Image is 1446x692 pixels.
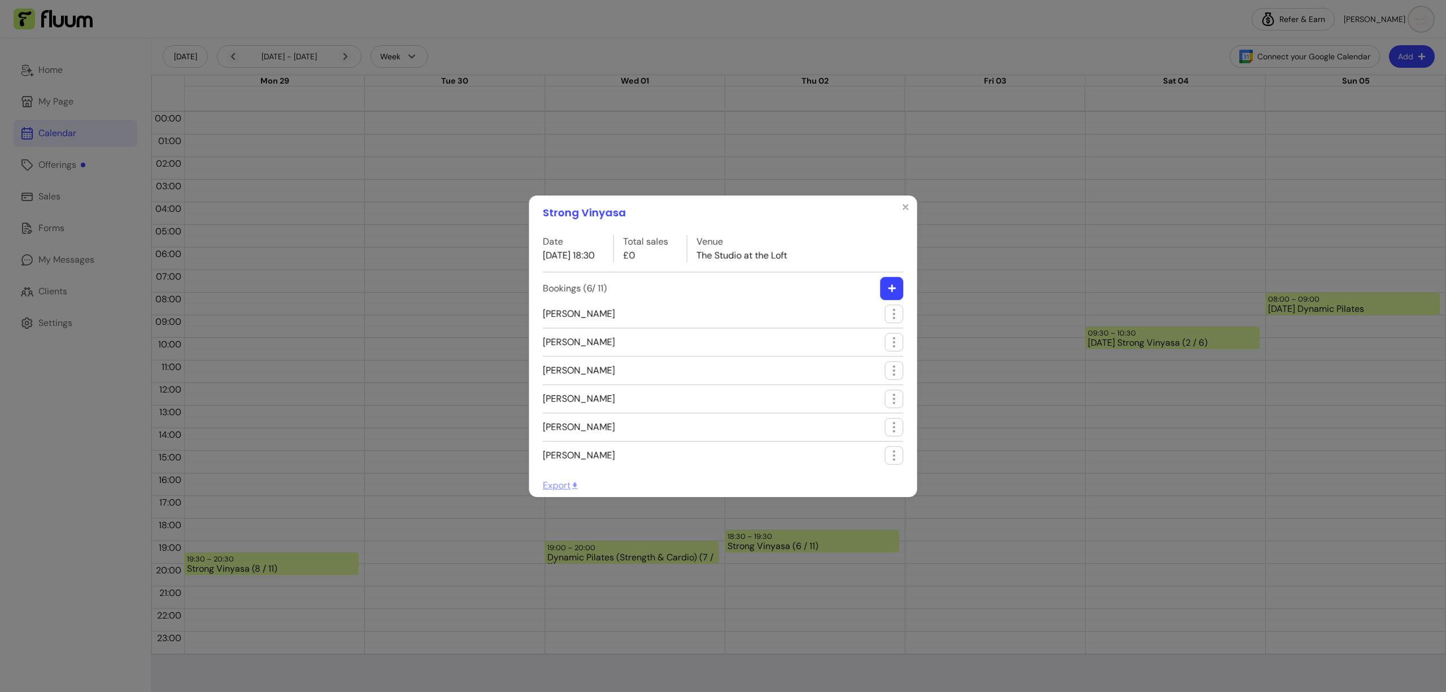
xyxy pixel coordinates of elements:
span: [PERSON_NAME] [543,420,615,434]
label: Venue [696,234,787,249]
h1: Strong Vinyasa [543,204,626,221]
span: [PERSON_NAME] [543,307,615,321]
p: £0 [623,249,668,263]
label: Total sales [623,234,668,249]
button: Close [896,198,915,216]
span: [PERSON_NAME] [543,449,615,463]
p: [DATE] 18:30 [543,249,595,263]
p: The Studio at the Loft [696,249,787,263]
span: [PERSON_NAME] [543,335,615,349]
label: Bookings ( 6 / 11 ) [543,281,607,295]
span: Export [543,479,579,491]
span: [PERSON_NAME] [543,391,615,406]
label: Date [543,234,595,249]
span: [PERSON_NAME] [543,363,615,377]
